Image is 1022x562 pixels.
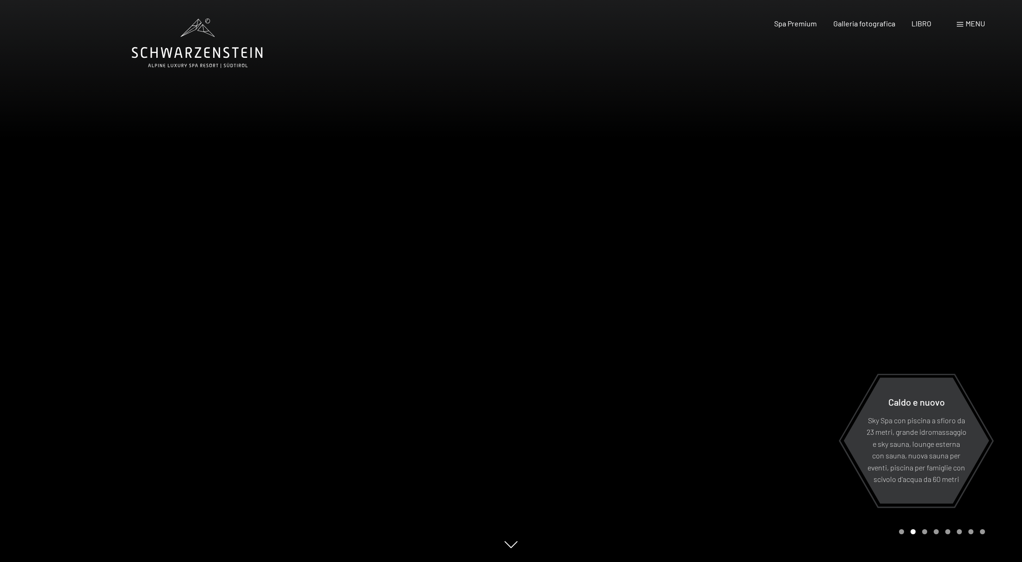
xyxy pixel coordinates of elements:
font: Caldo e nuovo [888,396,945,407]
a: LIBRO [911,19,931,28]
div: Carousel Page 1 [899,529,904,534]
div: Carousel Page 2 (Current Slide) [911,529,916,534]
div: Pagina 8 della giostra [980,529,985,534]
div: Pagina 4 del carosello [934,529,939,534]
a: Spa Premium [774,19,817,28]
a: Caldo e nuovo Sky Spa con piscina a sfioro da 23 metri, grande idromassaggio e sky sauna, lounge ... [843,377,990,504]
font: Sky Spa con piscina a sfioro da 23 metri, grande idromassaggio e sky sauna, lounge esterna con sa... [867,415,967,483]
font: menu [966,19,985,28]
div: Pagina 6 della giostra [957,529,962,534]
a: Galleria fotografica [833,19,895,28]
div: Pagina 5 della giostra [945,529,950,534]
div: Paginazione carosello [896,529,985,534]
div: Pagina 3 della giostra [922,529,927,534]
div: Carosello Pagina 7 [968,529,973,534]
